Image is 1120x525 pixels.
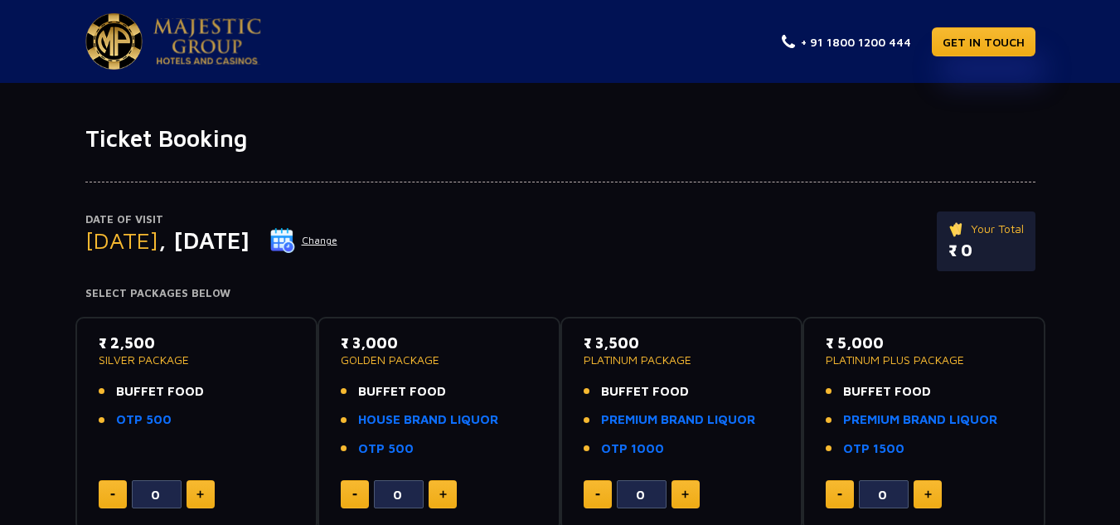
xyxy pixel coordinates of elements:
img: Majestic Pride [85,13,143,70]
img: Majestic Pride [153,18,261,65]
img: plus [924,490,932,498]
p: Date of Visit [85,211,338,228]
a: OTP 500 [358,440,414,459]
a: PREMIUM BRAND LIQUOR [601,411,755,430]
p: ₹ 2,500 [99,332,295,354]
span: BUFFET FOOD [358,382,446,401]
span: [DATE] [85,226,158,254]
img: minus [595,493,600,496]
p: SILVER PACKAGE [99,354,295,366]
img: plus [196,490,204,498]
a: OTP 1000 [601,440,664,459]
h4: Select Packages Below [85,287,1035,300]
img: plus [681,490,689,498]
a: HOUSE BRAND LIQUOR [358,411,498,430]
p: GOLDEN PACKAGE [341,354,537,366]
a: + 91 1800 1200 444 [782,33,911,51]
span: BUFFET FOOD [116,382,204,401]
p: PLATINUM PACKAGE [584,354,780,366]
p: Your Total [948,220,1024,238]
p: ₹ 3,500 [584,332,780,354]
button: Change [269,227,338,254]
img: plus [439,490,447,498]
span: , [DATE] [158,226,250,254]
a: GET IN TOUCH [932,27,1035,56]
p: PLATINUM PLUS PACKAGE [826,354,1022,366]
img: minus [837,493,842,496]
a: OTP 500 [116,411,172,430]
p: ₹ 0 [948,238,1024,263]
p: ₹ 3,000 [341,332,537,354]
a: PREMIUM BRAND LIQUOR [843,411,997,430]
img: minus [352,493,357,496]
a: OTP 1500 [843,440,904,459]
span: BUFFET FOOD [601,382,689,401]
img: ticket [948,220,966,238]
span: BUFFET FOOD [843,382,931,401]
p: ₹ 5,000 [826,332,1022,354]
h1: Ticket Booking [85,124,1035,153]
img: minus [110,493,115,496]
